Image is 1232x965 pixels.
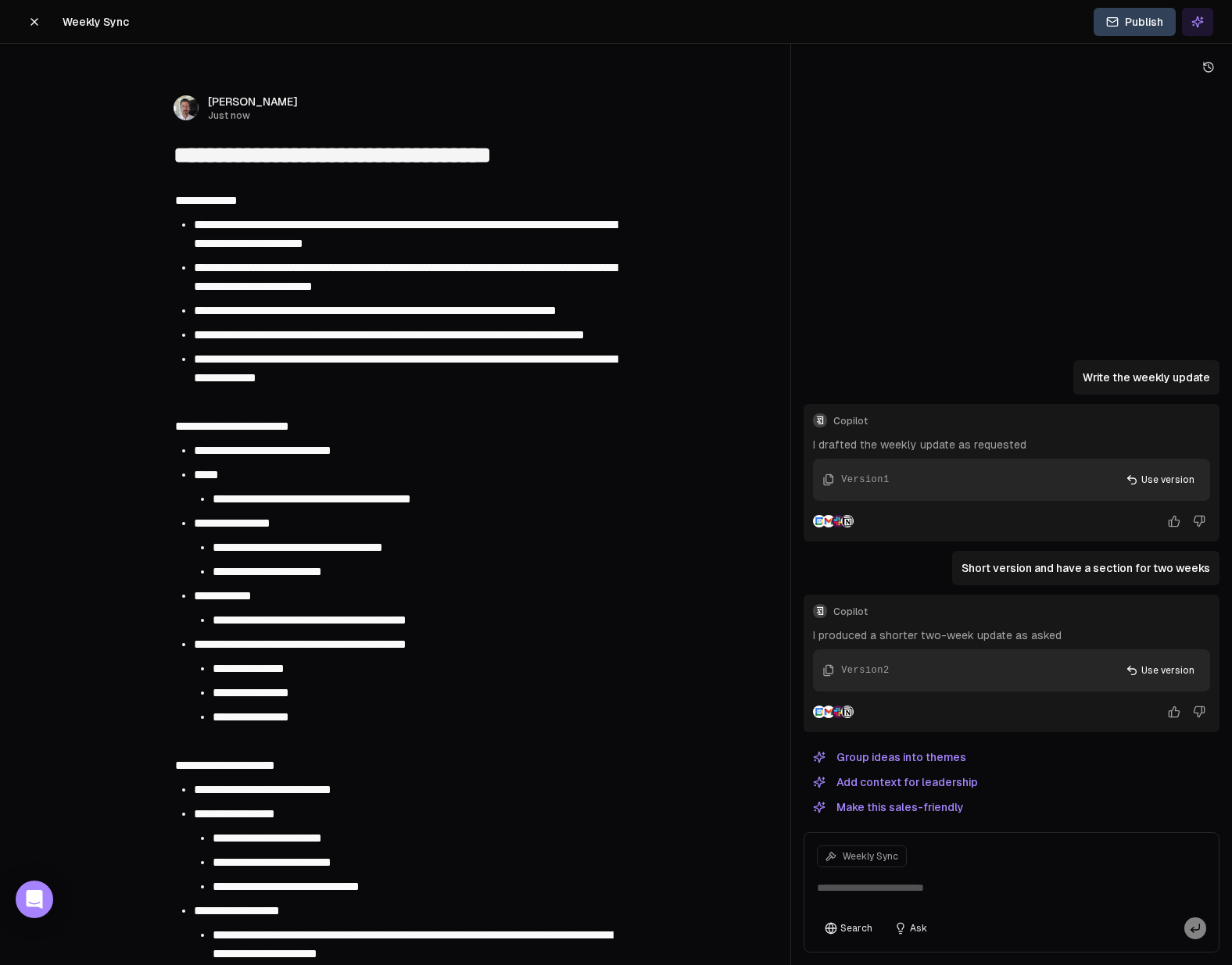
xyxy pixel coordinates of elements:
[832,706,844,718] img: Slack
[1116,468,1204,491] button: Use version
[804,748,976,767] button: Group ideas into themes
[841,473,889,487] div: Version 1
[833,606,1210,618] span: Copilot
[841,706,854,718] img: Notion
[817,917,880,939] button: Search
[822,515,835,527] img: Gmail
[841,663,889,677] div: Version 2
[813,706,826,718] img: Google Calendar
[841,515,854,527] img: Notion
[813,515,826,527] img: Google Calendar
[16,881,53,918] div: Open Intercom Messenger
[832,515,844,527] img: Slack
[208,94,298,109] span: [PERSON_NAME]
[813,627,1210,643] p: I produced a shorter two-week update as asked
[813,437,1210,452] p: I drafted the weekly update as requested
[63,14,129,30] span: Weekly Sync
[822,706,835,718] img: Gmail
[1094,8,1176,36] button: Publish
[1083,370,1210,385] p: Write the weekly update
[843,850,898,863] span: Weekly Sync
[174,95,199,120] img: _image
[804,798,973,817] button: Make this sales-friendly
[804,773,987,792] button: Add context for leadership
[886,917,935,939] button: Ask
[208,109,298,122] span: Just now
[1116,659,1204,682] button: Use version
[962,560,1210,576] p: Short version and have a section for two weeks
[833,415,1210,427] span: Copilot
